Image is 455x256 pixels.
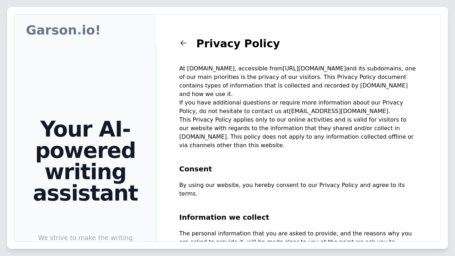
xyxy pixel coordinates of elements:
[26,118,145,204] h1: Your AI-powered writing assistant
[179,181,418,198] p: By using our website, you hereby consent to our Privacy Policy and agree to its terms.
[179,98,418,116] p: If you have additional questions or require more information about our Privacy Policy, do not hes...
[179,229,418,255] p: The personal information that you are asked to provide, and the reasons why you are asked to prov...
[196,37,280,64] h1: Privacy Policy
[179,116,418,150] p: This Privacy Policy applies only to our online activities and is valid for visitors to our websit...
[26,23,101,44] p: Garson io!
[179,198,418,229] h2: Information we collect
[24,21,103,47] a: Garson.io!
[289,108,389,114] a: [EMAIL_ADDRESS][DOMAIN_NAME]
[77,23,82,37] span: .
[179,150,418,181] h2: Consent
[26,23,145,44] nav: Global
[179,64,418,98] p: At [DOMAIN_NAME], accessible from and its subdomains, one of our main priorities is the privacy o...
[283,65,346,72] a: [URL][DOMAIN_NAME]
